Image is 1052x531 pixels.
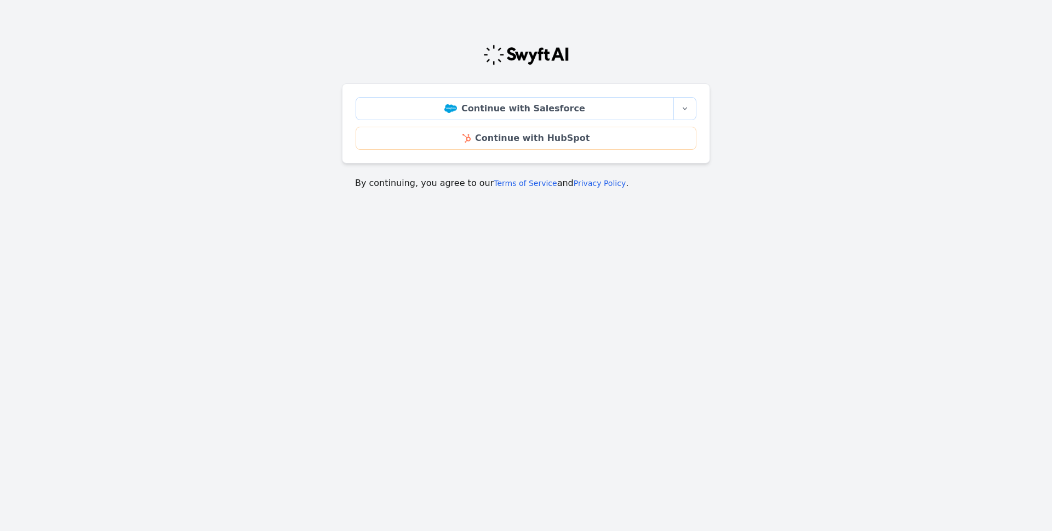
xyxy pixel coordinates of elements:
p: By continuing, you agree to our and . [355,177,697,190]
a: Continue with Salesforce [356,97,674,120]
img: HubSpot [462,134,471,143]
a: Continue with HubSpot [356,127,696,150]
a: Terms of Service [494,179,557,188]
a: Privacy Policy [574,179,626,188]
img: Swyft Logo [483,44,569,66]
img: Salesforce [444,104,457,113]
